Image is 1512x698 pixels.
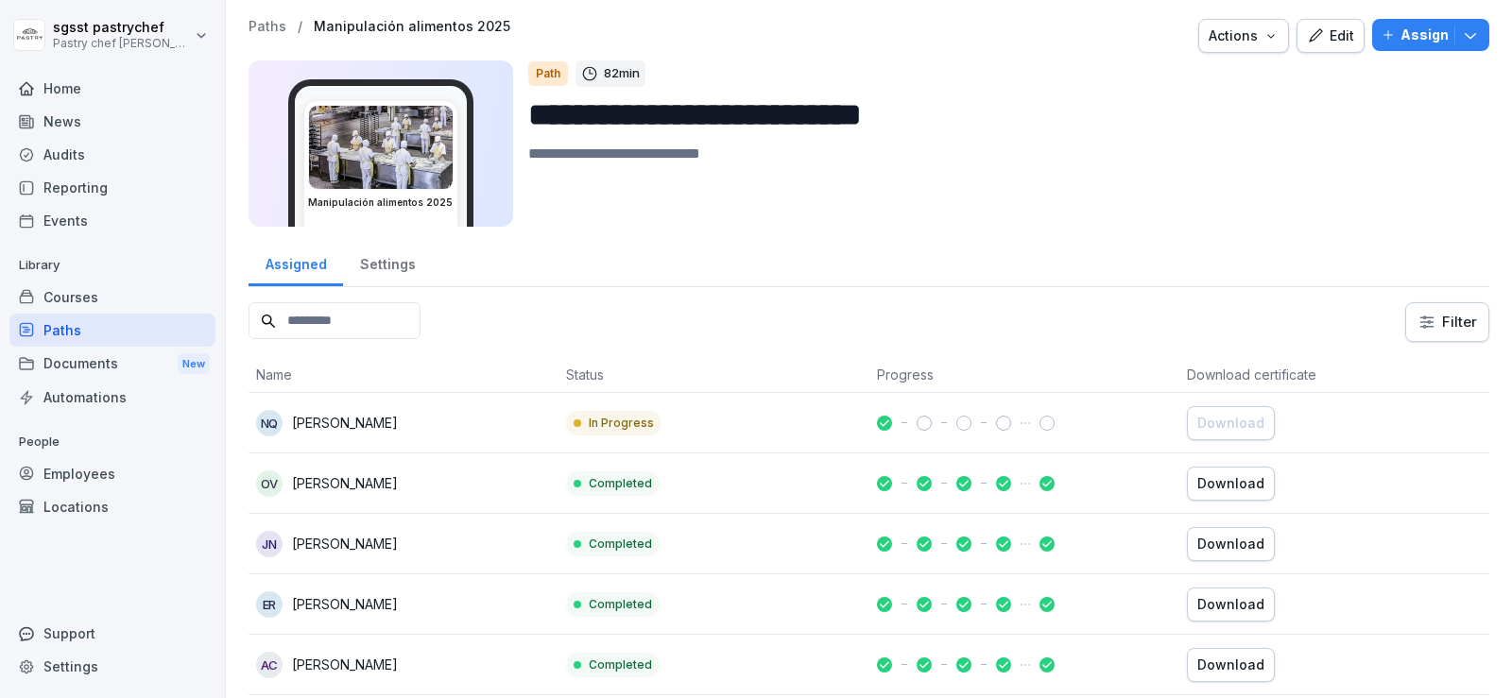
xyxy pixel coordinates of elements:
button: Filter [1406,303,1488,341]
button: Download [1187,587,1275,621]
a: Employees [9,457,215,490]
p: sgsst pastrychef [53,20,191,36]
a: Automations [9,381,215,414]
p: [PERSON_NAME] [292,413,398,433]
a: Assigned [249,238,343,286]
a: Events [9,204,215,237]
button: Edit [1297,19,1365,53]
p: [PERSON_NAME] [292,473,398,493]
a: Manipulación alimentos 2025 [314,19,510,35]
div: OV [256,470,283,497]
button: Download [1187,467,1275,501]
p: Pastry chef [PERSON_NAME] y Cocina gourmet [53,37,191,50]
p: People [9,427,215,457]
div: Filter [1417,313,1477,332]
div: Path [528,61,568,86]
button: Actions [1198,19,1289,53]
a: Courses [9,281,215,314]
div: Download [1197,594,1264,615]
h3: Manipulación alimentos 2025 [308,196,454,210]
p: Completed [589,656,652,673]
button: Assign [1372,19,1489,51]
a: Audits [9,138,215,171]
th: Status [558,357,868,393]
a: News [9,105,215,138]
div: New [178,353,210,375]
div: JN [256,531,283,557]
p: [PERSON_NAME] [292,655,398,674]
p: 82 min [604,64,640,83]
a: Paths [9,314,215,347]
div: Download [1197,534,1264,554]
a: Paths [249,19,286,35]
button: Download [1187,648,1275,682]
a: Settings [343,238,432,286]
div: Actions [1209,26,1279,46]
div: Download [1197,473,1264,494]
a: DocumentsNew [9,347,215,382]
p: Completed [589,596,652,613]
div: Download [1197,655,1264,675]
a: Locations [9,490,215,523]
div: Download [1197,413,1264,434]
a: Settings [9,650,215,683]
p: [PERSON_NAME] [292,534,398,553]
th: Progress [869,357,1179,393]
p: Completed [589,536,652,553]
div: NQ [256,410,283,436]
div: ER [256,591,283,618]
p: Library [9,250,215,281]
div: Documents [9,347,215,382]
img: xrig9ngccgkbh355tbuziiw7.png [309,106,453,189]
p: [PERSON_NAME] [292,594,398,614]
th: Download certificate [1179,357,1489,393]
p: / [298,19,302,35]
th: Name [249,357,558,393]
p: Completed [589,475,652,492]
div: Support [9,617,215,650]
a: Reporting [9,171,215,204]
button: Download [1187,406,1275,440]
div: Edit [1307,26,1354,46]
a: Home [9,72,215,105]
button: Download [1187,527,1275,561]
div: AC [256,652,283,678]
p: In Progress [589,415,654,432]
p: Assign [1400,25,1449,45]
